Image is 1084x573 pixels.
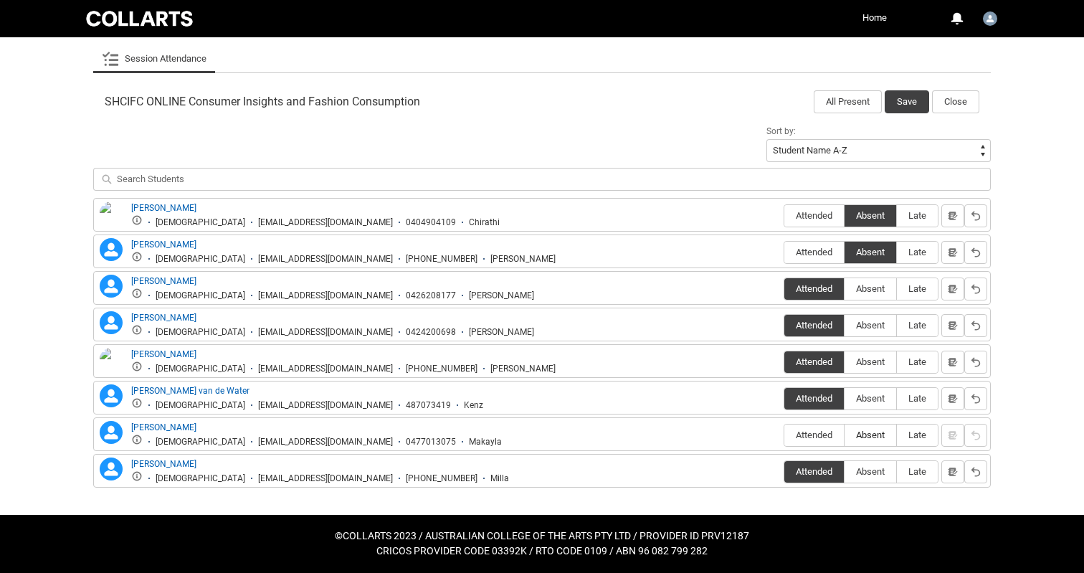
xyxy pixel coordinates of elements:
button: Notes [941,351,964,374]
div: [PHONE_NUMBER] [406,364,477,374]
div: Milla [490,473,509,484]
span: Attended [784,247,844,257]
a: [PERSON_NAME] [131,459,196,469]
button: Reset [964,241,987,264]
button: User Profile Apsara.Sabaratnam [979,6,1001,29]
div: [PHONE_NUMBER] [406,473,477,484]
span: Late [897,356,938,367]
button: Reset [964,204,987,227]
div: [DEMOGRAPHIC_DATA] [156,327,245,338]
span: Late [897,247,938,257]
button: Notes [941,204,964,227]
div: [DEMOGRAPHIC_DATA] [156,473,245,484]
button: Reset [964,278,987,300]
img: Apsara.Sabaratnam [983,11,997,26]
div: [DEMOGRAPHIC_DATA] [156,290,245,301]
div: [EMAIL_ADDRESS][DOMAIN_NAME] [258,437,393,447]
button: Reset [964,351,987,374]
div: [PHONE_NUMBER] [406,254,477,265]
img: Chirathi Dharmasena [100,202,123,233]
div: [DEMOGRAPHIC_DATA] [156,437,245,447]
a: [PERSON_NAME] van de Water [131,386,249,396]
span: Attended [784,356,844,367]
span: Absent [845,430,896,440]
span: Sort by: [766,126,796,136]
span: Absent [845,247,896,257]
button: All Present [814,90,882,113]
button: Reset [964,460,987,483]
span: Late [897,283,938,294]
a: Session Attendance [102,44,206,73]
span: Attended [784,466,844,477]
span: Late [897,430,938,440]
div: [EMAIL_ADDRESS][DOMAIN_NAME] [258,217,393,228]
span: Late [897,210,938,221]
div: 0477013075 [406,437,456,447]
span: Attended [784,210,844,221]
a: [PERSON_NAME] [131,422,196,432]
div: [EMAIL_ADDRESS][DOMAIN_NAME] [258,290,393,301]
a: [PERSON_NAME] [131,240,196,250]
lightning-icon: Kathleen Wilson [100,311,123,334]
button: Notes [941,314,964,337]
div: 0424200698 [406,327,456,338]
button: Close [932,90,979,113]
lightning-icon: Claire Edwards [100,238,123,261]
span: SHCIFC ONLINE Consumer Insights and Fashion Consumption [105,95,420,109]
lightning-icon: Katherine Solarino [100,275,123,298]
div: 0404904109 [406,217,456,228]
a: Home [859,7,890,29]
span: Absent [845,356,896,367]
div: [EMAIL_ADDRESS][DOMAIN_NAME] [258,327,393,338]
span: Absent [845,210,896,221]
div: [EMAIL_ADDRESS][DOMAIN_NAME] [258,254,393,265]
div: [PERSON_NAME] [469,290,534,301]
button: Notes [941,241,964,264]
div: [PERSON_NAME] [490,364,556,374]
div: [DEMOGRAPHIC_DATA] [156,364,245,374]
span: Attended [784,430,844,440]
button: Notes [941,278,964,300]
div: [PERSON_NAME] [490,254,556,265]
button: Save [885,90,929,113]
button: Reset [964,387,987,410]
button: Notes [941,460,964,483]
span: Absent [845,393,896,404]
a: [PERSON_NAME] [131,203,196,213]
span: Attended [784,283,844,294]
a: [PERSON_NAME] [131,313,196,323]
a: [PERSON_NAME] [131,276,196,286]
div: [DEMOGRAPHIC_DATA] [156,400,245,411]
span: Attended [784,393,844,404]
input: Search Students [93,168,991,191]
div: Chirathi [469,217,500,228]
span: Absent [845,466,896,477]
div: 487073419 [406,400,451,411]
div: [EMAIL_ADDRESS][DOMAIN_NAME] [258,400,393,411]
div: 0426208177 [406,290,456,301]
li: Session Attendance [93,44,215,73]
div: [EMAIL_ADDRESS][DOMAIN_NAME] [258,473,393,484]
div: Makayla [469,437,502,447]
lightning-icon: Mackenzie van de Water [100,384,123,407]
div: [DEMOGRAPHIC_DATA] [156,217,245,228]
div: Kenz [464,400,483,411]
img: Laney Fitzpatrick [100,348,123,379]
lightning-icon: Milla Alekna [100,458,123,480]
span: Absent [845,320,896,331]
lightning-icon: Makayla Morris [100,421,123,444]
a: [PERSON_NAME] [131,349,196,359]
button: Reset [964,424,987,447]
div: [PERSON_NAME] [469,327,534,338]
span: Late [897,393,938,404]
div: [EMAIL_ADDRESS][DOMAIN_NAME] [258,364,393,374]
button: Notes [941,387,964,410]
span: Absent [845,283,896,294]
button: Reset [964,314,987,337]
span: Attended [784,320,844,331]
span: Late [897,466,938,477]
div: [DEMOGRAPHIC_DATA] [156,254,245,265]
span: Late [897,320,938,331]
